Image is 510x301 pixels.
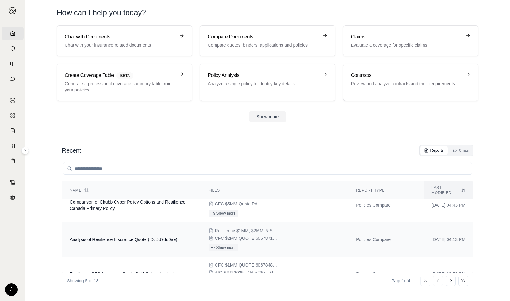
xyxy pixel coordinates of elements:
a: Policy Comparisons [2,109,24,122]
td: Policies Compare [348,222,424,257]
h1: How can I help you today? [57,8,146,18]
h2: Recent [62,146,81,155]
span: Comparison of Chubb Cyber Policy Options and Resilience Canada Primary Policy [70,199,186,211]
td: Policies Compare [348,188,424,222]
a: Home [2,27,24,40]
button: Chats [449,146,472,155]
p: Compare quotes, binders, applications and policies [208,42,318,48]
p: Review and analyze contracts and their requirements [351,80,462,87]
a: Documents Vault [2,42,24,56]
span: Resilience $1MM, $2MM, & $5MM Quote.pdf [215,227,278,234]
th: Report Type [348,181,424,199]
span: AIG SRP 2025 - 1M x 25k - Maksteel Holdings ULC.pdf [215,269,278,276]
div: Last modified [431,185,466,195]
h3: Policy Analysis [208,72,318,79]
button: Show more [249,111,287,122]
span: CFC $2MM QUOTE 6067871.pdf [215,235,278,241]
button: +9 Show more [209,210,238,217]
h3: Compare Documents [208,33,318,41]
a: Policy AnalysisAnalyze a single policy to identify key details [200,64,335,101]
p: Analyze a single policy to identify key details [208,80,318,87]
a: Chat with DocumentsChat with your insurance related documents [57,25,192,56]
h3: Claims [351,33,462,41]
a: Claim Coverage [2,124,24,138]
td: [DATE] 04:43 PM [424,188,473,222]
a: Chat [2,72,24,86]
button: +7 Show more [209,244,238,251]
div: Name [70,188,193,193]
a: Prompt Library [2,57,24,71]
p: Showing 5 of 18 [67,278,98,284]
a: Compare DocumentsCompare quotes, binders, applications and policies [200,25,335,56]
span: CFC $5MM Quote.Pdf [215,201,259,207]
img: Expand sidebar [9,7,16,15]
h3: Chat with Documents [65,33,175,41]
a: Legal Search Engine [2,191,24,204]
span: Resilience CFC Insurance Quote $1M Option Analysis [70,271,176,276]
a: ClaimsEvaluate a coverage for specific claims [343,25,478,56]
span: BETA [116,72,133,79]
a: Contract Analysis [2,175,24,189]
button: Expand sidebar [21,147,29,154]
a: Create Coverage TableBETAGenerate a professional coverage summary table from your policies. [57,64,192,101]
th: Files [201,181,349,199]
a: ContractsReview and analyze contracts and their requirements [343,64,478,101]
a: Coverage Table [2,154,24,168]
h3: Create Coverage Table [65,72,175,79]
td: [DATE] 04:13 PM [424,222,473,257]
div: Page 1 of 4 [391,278,410,284]
td: Policies Compare [348,257,424,291]
a: Custom Report [2,139,24,153]
p: Chat with your insurance related documents [65,42,175,48]
div: Chats [453,148,469,153]
div: J [5,283,18,296]
a: Single Policy [2,93,24,107]
span: CFC $1MM QUOTE 6067848.pdf [215,262,278,268]
td: [DATE] 03:59 PM [424,257,473,291]
p: Generate a professional coverage summary table from your policies. [65,80,175,93]
button: Reports [420,146,448,155]
button: Expand sidebar [6,4,19,17]
div: Reports [424,148,444,153]
p: Evaluate a coverage for specific claims [351,42,462,48]
span: Analysis of Resilience Insurance Quote (ID: 5d7dd0ae) [70,237,177,242]
h3: Contracts [351,72,462,79]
